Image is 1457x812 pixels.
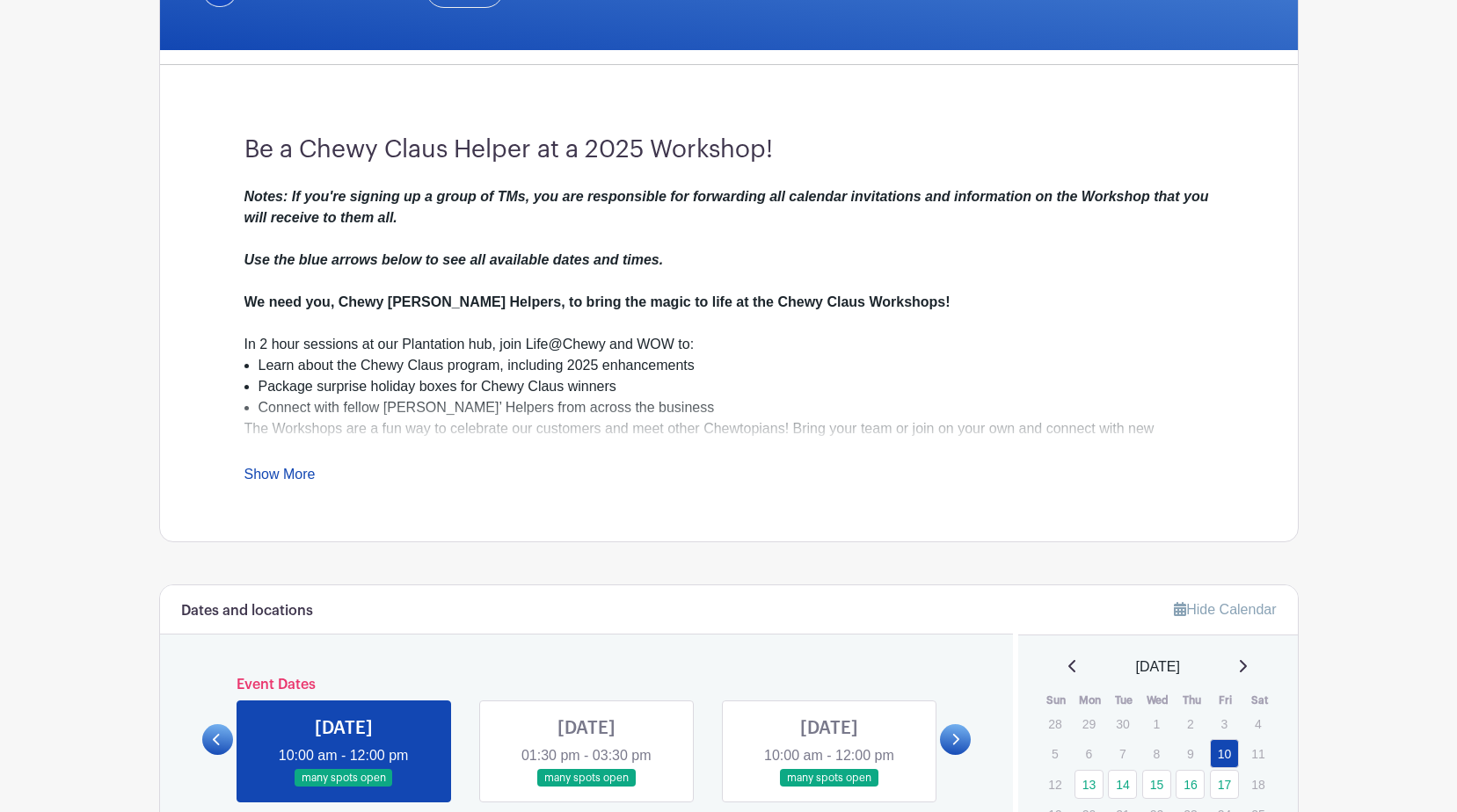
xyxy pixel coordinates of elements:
[244,135,1213,165] h3: Be a Chewy Claus Helper at a 2025 Workshop!
[244,418,1213,566] div: The Workshops are a fun way to celebrate our customers and meet other Chewtopians! Bring your tea...
[244,467,316,489] a: Show More
[1209,692,1243,709] th: Fri
[259,397,1213,418] li: Connect with fellow [PERSON_NAME]’ Helpers from across the business
[1141,692,1176,709] th: Wed
[181,603,313,620] h6: Dates and locations
[1210,739,1239,768] a: 10
[1108,710,1137,737] p: 30
[244,294,951,309] strong: We need you, Chewy [PERSON_NAME] Helpers, to bring the magic to life at the Chewy Claus Workshops!
[1142,770,1171,799] a: 15
[1142,710,1171,737] p: 1
[1210,710,1239,737] p: 3
[1176,740,1205,767] p: 9
[244,189,1209,267] em: Notes: If you're signing up a group of TMs, you are responsible for forwarding all calendar invit...
[1174,602,1276,617] a: Hide Calendar
[1210,770,1239,799] a: 17
[1107,692,1141,709] th: Tue
[1243,771,1272,798] p: 18
[1040,740,1069,767] p: 5
[1039,692,1074,709] th: Sun
[1176,710,1205,737] p: 2
[1040,771,1069,798] p: 12
[1242,692,1277,709] th: Sat
[1108,770,1137,799] a: 14
[1075,710,1104,737] p: 29
[244,334,1213,355] div: In 2 hour sessions at our Plantation hub, join Life@Chewy and WOW to:
[1243,740,1272,767] p: 11
[259,355,1213,376] li: Learn about the Chewy Claus program, including 2025 enhancements
[1176,770,1205,799] a: 16
[259,376,1213,397] li: Package surprise holiday boxes for Chewy Claus winners
[1074,692,1108,709] th: Mon
[1075,740,1104,767] p: 6
[1136,656,1180,678] span: [DATE]
[1108,740,1137,767] p: 7
[1075,770,1104,799] a: 13
[1040,710,1069,737] p: 28
[1142,740,1171,767] p: 8
[233,677,941,693] h6: Event Dates
[1243,710,1272,737] p: 4
[1175,692,1209,709] th: Thu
